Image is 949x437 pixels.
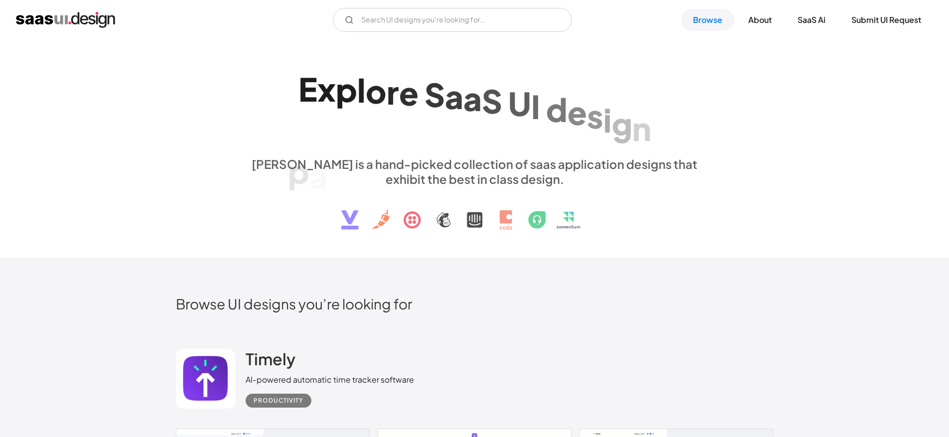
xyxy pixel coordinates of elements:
[603,101,612,139] div: i
[632,109,651,147] div: n
[357,71,366,109] div: l
[567,93,587,132] div: e
[482,82,502,120] div: S
[246,349,295,374] a: Timely
[16,12,115,28] a: home
[387,73,399,111] div: r
[508,84,531,123] div: U
[317,70,336,108] div: x
[324,186,626,238] img: text, icon, saas logo
[681,9,734,31] a: Browse
[298,70,317,108] div: E
[424,75,445,114] div: S
[546,90,567,129] div: d
[254,395,303,407] div: Productivity
[786,9,837,31] a: SaaS Ai
[246,349,295,369] h2: Timely
[288,152,309,190] div: p
[246,374,414,386] div: AI-powered automatic time tracker software
[333,8,572,32] form: Email Form
[246,70,704,146] h1: Explore SaaS UI design patterns & interactions.
[736,9,784,31] a: About
[839,9,933,31] a: Submit UI Request
[531,87,540,126] div: I
[176,295,774,312] h2: Browse UI designs you’re looking for
[399,74,418,112] div: e
[463,79,482,118] div: a
[246,156,704,186] div: [PERSON_NAME] is a hand-picked collection of saas application designs that exhibit the best in cl...
[587,97,603,135] div: s
[445,77,463,116] div: a
[333,8,572,32] input: Search UI designs you're looking for...
[366,72,387,110] div: o
[612,105,632,143] div: g
[336,70,357,109] div: p
[309,156,328,195] div: a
